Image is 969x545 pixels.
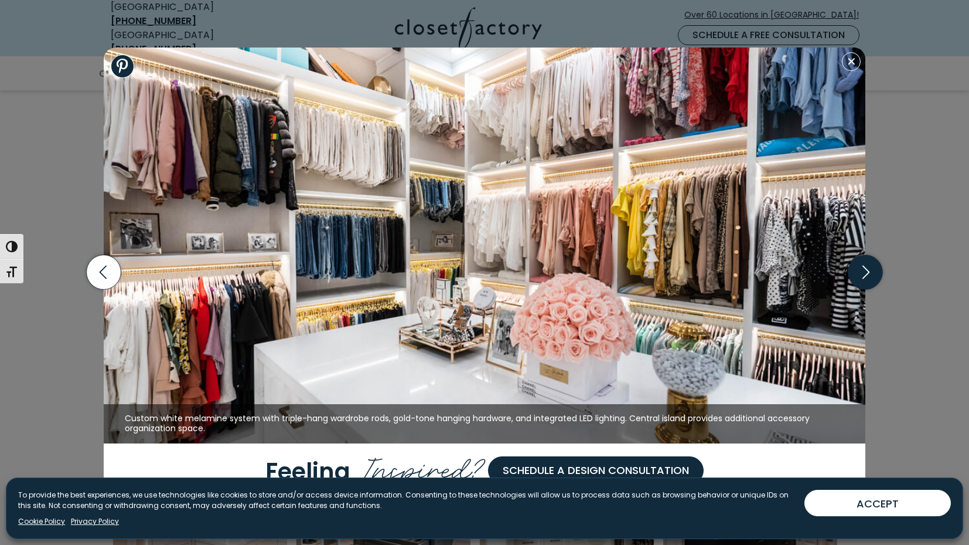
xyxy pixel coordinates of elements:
[488,456,704,485] a: Schedule a Design Consultation
[804,490,951,516] button: ACCEPT
[104,48,865,444] img: Custom white melamine system with triple-hang wardrobe rods, gold-tone hanging hardware, and inte...
[18,490,795,511] p: To provide the best experiences, we use technologies like cookies to store and/or access device i...
[265,455,350,488] span: Feeling
[842,52,861,71] button: Close modal
[111,55,134,78] a: Share to Pinterest
[18,516,65,527] a: Cookie Policy
[71,516,119,527] a: Privacy Policy
[356,443,488,490] span: Inspired?
[104,404,865,444] figcaption: Custom white melamine system with triple-hang wardrobe rods, gold-tone hanging hardware, and inte...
